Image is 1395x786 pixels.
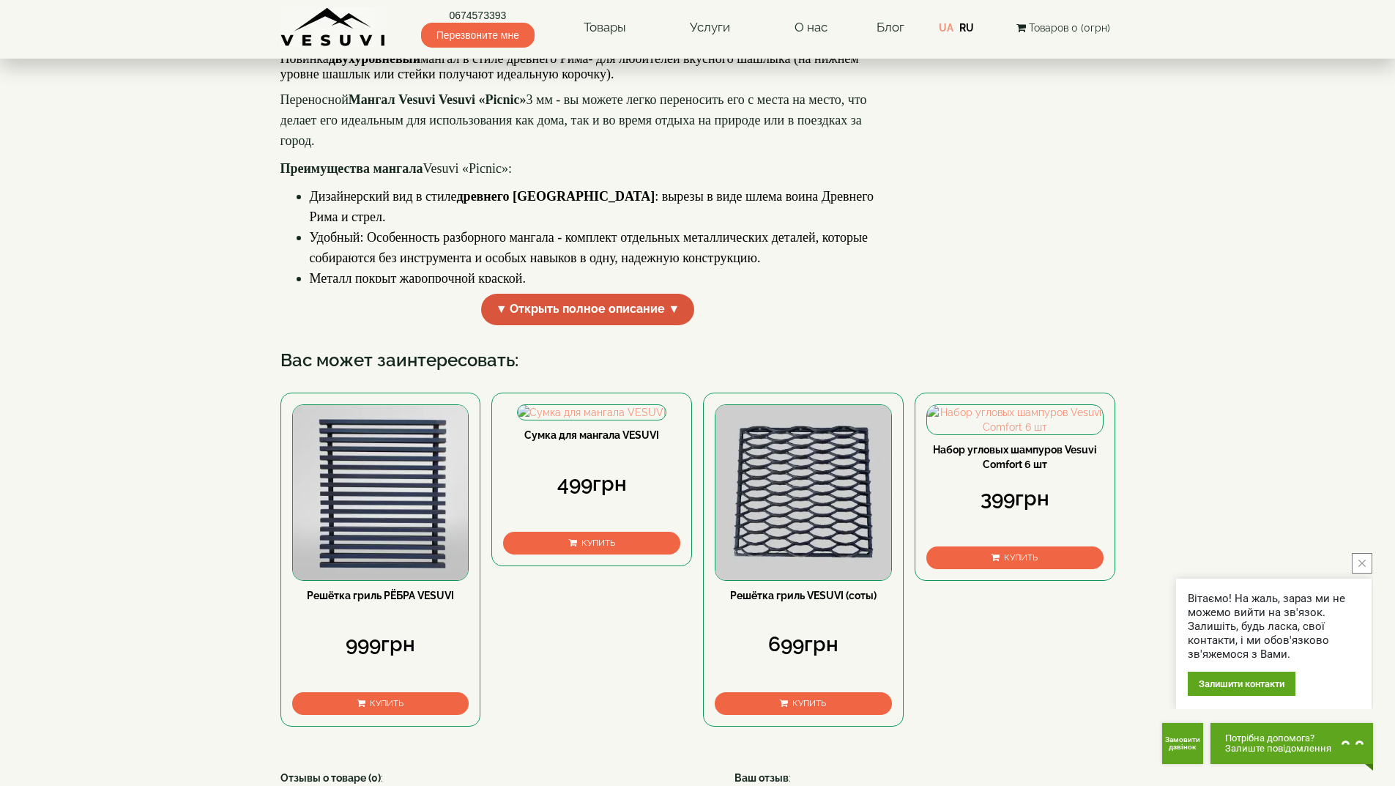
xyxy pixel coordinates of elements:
a: Сумка для мангала VESUVI [524,429,659,441]
button: Купить [292,692,469,715]
span: Перезвоните мне [421,23,535,48]
button: Купить [503,532,680,555]
button: Купить [715,692,892,715]
span: 3 мм - вы можете легко переносить его с места на место, что делает его идеальным для использовани... [280,92,867,148]
span: Потрібна допомога? [1225,733,1331,744]
img: Сумка для мангала VESUVI [518,405,666,420]
a: 0674573393 [421,8,535,23]
div: Залишити контакти [1188,672,1295,696]
a: Товары [569,11,641,45]
div: 999грн [292,630,469,659]
span: Преимущества мангала [280,161,423,176]
img: Набор угловых шампуров Vesuvi Comfort 6 шт [927,405,1103,434]
h3: Вас может заинтересовать: [280,351,1115,370]
a: Блог [877,20,904,34]
span: Залиште повідомлення [1225,744,1331,754]
button: Get Call button [1162,723,1203,764]
span: Металл покрыт жаропрочной краской. [310,271,526,286]
span: Замовити дзвінок [1165,736,1200,751]
img: Решётка гриль РЁБРА VESUVI [293,405,469,581]
a: UA [939,22,953,34]
span: Дизайнерский вид в стиле : вырезы в виде шлема воина Древнего Рима и стрел. [310,189,874,224]
img: Завод VESUVI [280,7,387,48]
button: close button [1352,553,1372,574]
div: : [734,771,1115,785]
span: Vesuvi «Picnic»: [423,161,513,176]
a: О нас [780,11,842,45]
button: Chat button [1210,723,1373,764]
div: 499грн [503,470,680,499]
button: Товаров 0 (0грн) [1012,20,1115,36]
a: Решётка гриль VESUVI (соты) [730,590,877,601]
strong: Ваш отзыв [734,772,789,784]
span: Новинка мангал в стиле древнего Рима- для любителей вкусного шашлыка (на нижнем уровне шашлык или... [280,51,859,81]
div: 699грн [715,630,892,659]
span: Купить [792,698,826,708]
span: Мангал Vesuvi Vesuvi «Picnic» [349,92,527,107]
span: Товаров 0 (0грн) [1029,22,1110,34]
img: Решётка гриль VESUVI (соты) [715,405,891,581]
span: двухуровневый [329,51,420,66]
strong: Отзывы о товаре (0) [280,772,381,784]
a: RU [959,22,974,34]
span: Купить [581,538,615,548]
span: Удобный: Особенность разборного мангала - комплект отдельных металлических деталей, которые собир... [310,230,868,265]
span: древнего [GEOGRAPHIC_DATA] [457,189,655,204]
span: Купить [1004,552,1038,563]
div: 399грн [926,484,1104,514]
span: Купить [370,698,403,708]
span: ▼ Открыть полное описание ▼ [481,294,695,325]
span: Переносной [280,92,349,107]
div: Вітаємо! На жаль, зараз ми не можемо вийти на зв'язок. Залишіть, будь ласка, свої контакти, і ми ... [1188,592,1360,661]
a: Набор угловых шампуров Vesuvi Comfort 6 шт [933,444,1097,470]
button: Купить [926,546,1104,569]
a: Услуги [675,11,745,45]
a: Решётка гриль РЁБРА VESUVI [307,590,454,601]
